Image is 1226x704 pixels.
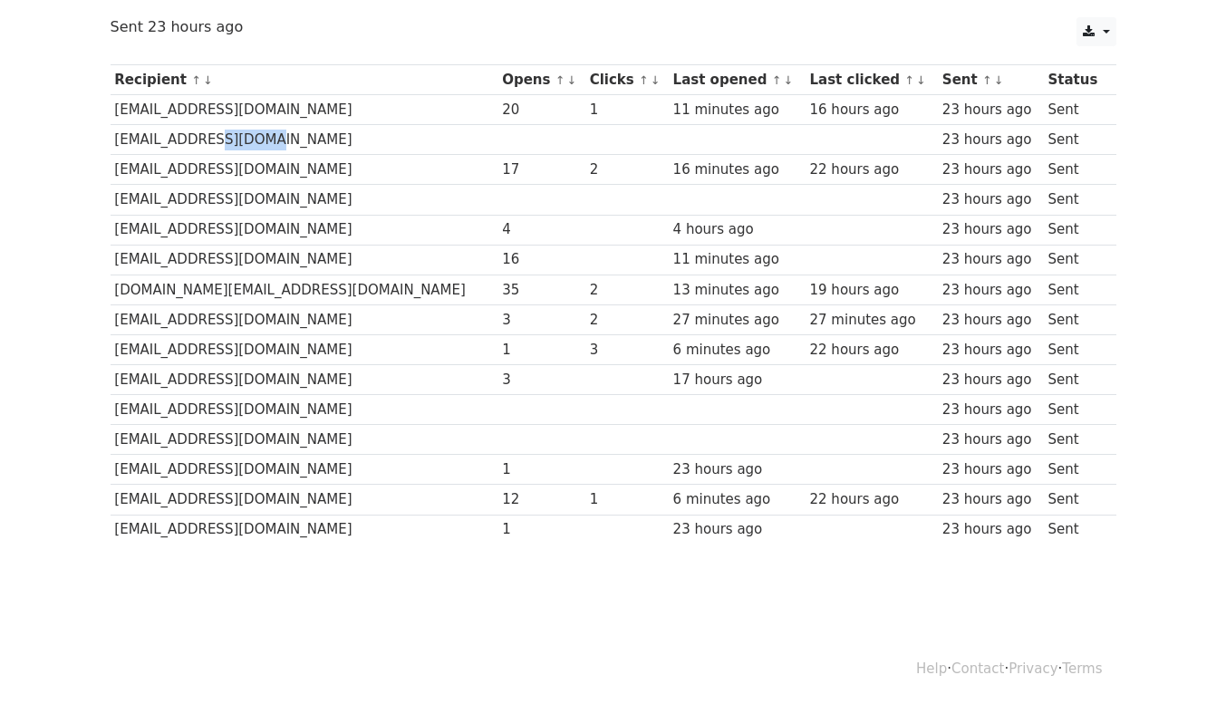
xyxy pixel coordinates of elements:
div: 19 hours ago [810,280,934,301]
div: 23 hours ago [942,249,1039,270]
a: ↑ [555,73,565,87]
th: Opens [497,65,584,95]
div: 22 hours ago [810,340,934,361]
td: [EMAIL_ADDRESS][DOMAIN_NAME] [111,485,498,515]
div: 23 hours ago [942,130,1039,150]
a: Contact [951,661,1004,677]
div: 23 hours ago [942,219,1039,240]
a: Privacy [1009,661,1057,677]
td: [DOMAIN_NAME][EMAIL_ADDRESS][DOMAIN_NAME] [111,275,498,304]
div: 23 hours ago [942,519,1039,540]
td: [EMAIL_ADDRESS][DOMAIN_NAME] [111,455,498,485]
td: [EMAIL_ADDRESS][DOMAIN_NAME] [111,215,498,245]
td: [EMAIL_ADDRESS][DOMAIN_NAME] [111,125,498,155]
div: 17 hours ago [673,370,801,391]
td: Sent [1044,95,1106,125]
td: [EMAIL_ADDRESS][DOMAIN_NAME] [111,395,498,425]
a: ↑ [904,73,914,87]
div: 16 minutes ago [673,159,801,180]
td: Sent [1044,155,1106,185]
td: [EMAIL_ADDRESS][DOMAIN_NAME] [111,185,498,215]
td: Sent [1044,515,1106,545]
th: Last opened [669,65,806,95]
a: ↓ [994,73,1004,87]
div: 23 hours ago [673,519,801,540]
td: Sent [1044,485,1106,515]
div: 13 minutes ago [673,280,801,301]
div: 16 hours ago [810,100,934,121]
a: Terms [1062,661,1102,677]
div: 23 hours ago [942,340,1039,361]
th: Recipient [111,65,498,95]
div: 4 [502,219,581,240]
div: 3 [590,340,664,361]
a: ↓ [203,73,213,87]
th: Last clicked [806,65,938,95]
div: 1 [590,100,664,121]
div: 4 hours ago [673,219,801,240]
p: Sent 23 hours ago [111,17,1116,36]
div: 1 [502,459,581,480]
td: [EMAIL_ADDRESS][DOMAIN_NAME] [111,334,498,364]
th: Status [1044,65,1106,95]
div: 1 [502,340,581,361]
div: 17 [502,159,581,180]
td: Sent [1044,334,1106,364]
div: 2 [590,280,664,301]
div: 1 [502,519,581,540]
td: [EMAIL_ADDRESS][DOMAIN_NAME] [111,425,498,455]
td: [EMAIL_ADDRESS][DOMAIN_NAME] [111,245,498,275]
a: ↓ [783,73,793,87]
td: [EMAIL_ADDRESS][DOMAIN_NAME] [111,515,498,545]
td: Sent [1044,275,1106,304]
div: 27 minutes ago [810,310,934,331]
div: 23 hours ago [942,370,1039,391]
div: 22 hours ago [810,489,934,510]
div: 3 [502,310,581,331]
td: Sent [1044,365,1106,395]
div: 23 hours ago [942,159,1039,180]
td: Sent [1044,304,1106,334]
div: 16 [502,249,581,270]
div: 23 hours ago [942,459,1039,480]
div: 23 hours ago [942,310,1039,331]
a: ↑ [772,73,782,87]
iframe: Chat Widget [1135,617,1226,704]
a: ↓ [651,73,661,87]
a: ↓ [916,73,926,87]
div: 23 hours ago [942,100,1039,121]
div: 23 hours ago [942,400,1039,420]
div: 23 hours ago [942,280,1039,301]
a: ↑ [191,73,201,87]
div: 23 hours ago [942,489,1039,510]
div: 27 minutes ago [673,310,801,331]
td: Sent [1044,185,1106,215]
a: ↑ [982,73,992,87]
td: Sent [1044,125,1106,155]
div: 12 [502,489,581,510]
div: 11 minutes ago [673,249,801,270]
td: [EMAIL_ADDRESS][DOMAIN_NAME] [111,95,498,125]
div: 6 minutes ago [673,340,801,361]
td: Sent [1044,215,1106,245]
a: ↑ [639,73,649,87]
th: Sent [938,65,1044,95]
th: Clicks [585,65,669,95]
td: Sent [1044,455,1106,485]
div: 6 minutes ago [673,489,801,510]
a: ↓ [566,73,576,87]
div: 11 minutes ago [673,100,801,121]
div: 23 hours ago [673,459,801,480]
a: Help [916,661,947,677]
div: 2 [590,310,664,331]
td: [EMAIL_ADDRESS][DOMAIN_NAME] [111,155,498,185]
div: 3 [502,370,581,391]
td: Sent [1044,245,1106,275]
div: 35 [502,280,581,301]
div: 1 [590,489,664,510]
div: 20 [502,100,581,121]
td: Sent [1044,395,1106,425]
td: Sent [1044,425,1106,455]
div: 22 hours ago [810,159,934,180]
